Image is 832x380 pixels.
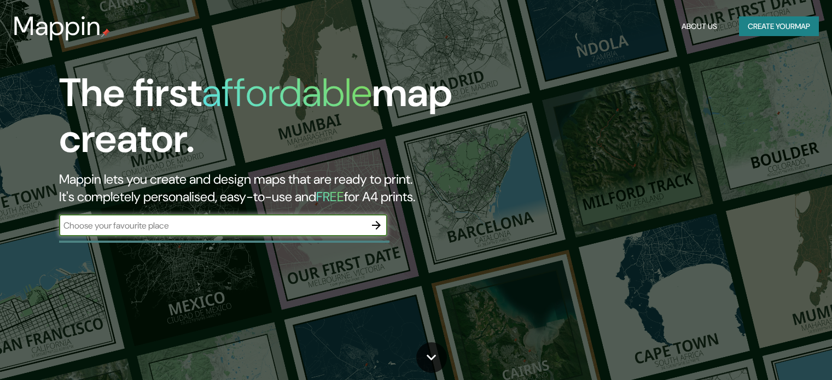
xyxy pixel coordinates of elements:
button: Create yourmap [739,16,819,37]
h5: FREE [316,188,344,205]
img: mappin-pin [101,28,110,37]
h1: The first map creator. [59,70,475,171]
h3: Mappin [13,11,101,42]
button: About Us [677,16,722,37]
h2: Mappin lets you create and design maps that are ready to print. It's completely personalised, eas... [59,171,475,206]
h1: affordable [202,67,372,118]
input: Choose your favourite place [59,219,365,232]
